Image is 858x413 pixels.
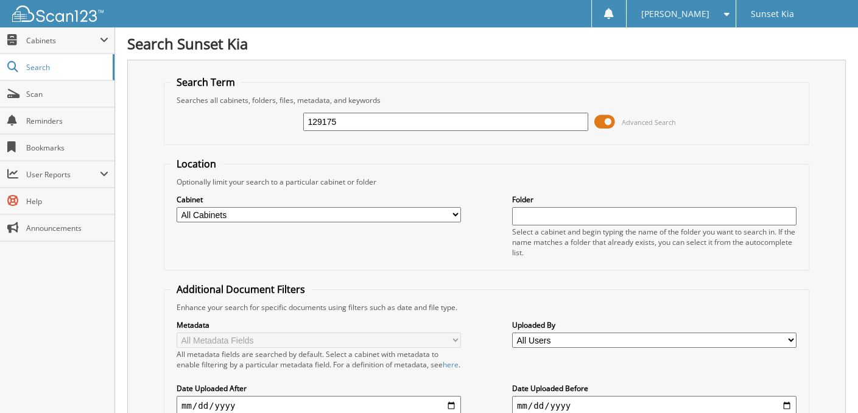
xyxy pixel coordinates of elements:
span: Announcements [26,223,108,233]
img: scan123-logo-white.svg [12,5,104,22]
span: Search [26,62,107,72]
span: [PERSON_NAME] [641,10,709,18]
span: Reminders [26,116,108,126]
span: Sunset Kia [751,10,794,18]
legend: Additional Document Filters [171,283,311,296]
span: Cabinets [26,35,100,46]
label: Date Uploaded Before [512,383,796,394]
a: here [443,359,459,370]
div: All metadata fields are searched by default. Select a cabinet with metadata to enable filtering b... [177,349,461,370]
label: Date Uploaded After [177,383,461,394]
legend: Search Term [171,76,241,89]
span: Scan [26,89,108,99]
label: Metadata [177,320,461,330]
span: Advanced Search [622,118,676,127]
label: Uploaded By [512,320,796,330]
div: Searches all cabinets, folders, files, metadata, and keywords [171,95,803,105]
div: Enhance your search for specific documents using filters such as date and file type. [171,302,803,312]
span: Help [26,196,108,206]
label: Cabinet [177,194,461,205]
legend: Location [171,157,222,171]
label: Folder [512,194,796,205]
span: User Reports [26,169,100,180]
div: Optionally limit your search to a particular cabinet or folder [171,177,803,187]
div: Select a cabinet and begin typing the name of the folder you want to search in. If the name match... [512,227,796,258]
h1: Search Sunset Kia [127,34,846,54]
span: Bookmarks [26,143,108,153]
iframe: Chat Widget [797,355,858,413]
